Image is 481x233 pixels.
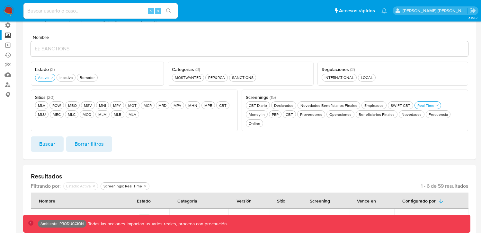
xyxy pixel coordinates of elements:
span: ⌥ [148,8,153,14]
span: Accesos rápidos [339,7,375,14]
a: Salir [469,7,476,14]
button: search-icon [162,6,175,15]
input: Buscar usuario o caso... [23,7,178,15]
p: Ambiente: PRODUCCIÓN [40,222,84,225]
p: marcoezequiel.morales@mercadolibre.com [403,8,468,14]
a: Notificaciones [381,8,387,13]
span: s [157,8,159,14]
span: 3.161.2 [468,15,478,20]
p: Todas las acciones impactan usuarios reales, proceda con precaución. [86,221,228,227]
